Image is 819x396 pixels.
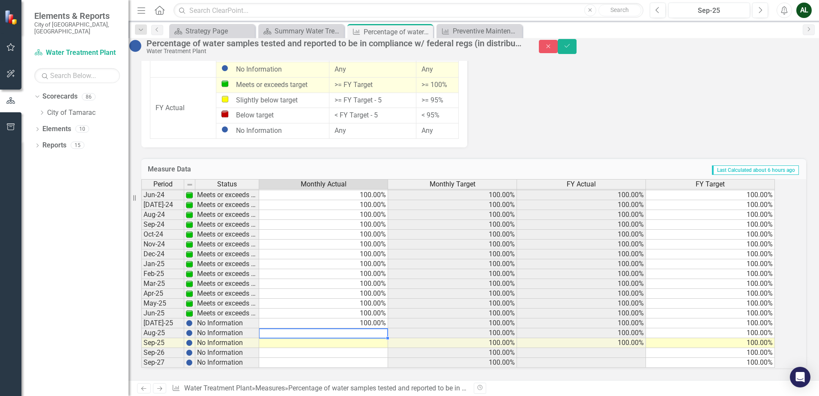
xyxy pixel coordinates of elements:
[34,48,120,58] a: Water Treatment Plant
[141,338,184,348] td: Sep-25
[186,320,193,327] img: BgCOk07PiH71IgAAAABJRU5ErkJggg==
[186,241,193,248] img: 1UOPjbPZzarJnojPNnPdqcrKqsyubKg2UwelywlROmNPl+gdMW9Kb8ri8GgAAAABJRU5ErkJggg==
[221,96,228,102] img: Slightly below target
[186,261,193,267] img: 1UOPjbPZzarJnojPNnPdqcrKqsyubKg2UwelywlROmNPl+gdMW9Kb8ri8GgAAAABJRU5ErkJggg==
[388,220,517,230] td: 100.00%
[646,259,775,269] td: 100.00%
[598,4,641,16] button: Search
[221,96,324,105] div: Slightly below target
[186,349,193,356] img: BgCOk07PiH71IgAAAABJRU5ErkJggg==
[646,190,775,200] td: 100.00%
[195,240,259,249] td: Meets or exceeds target
[195,309,259,318] td: Meets or exceeds target
[388,249,517,259] td: 100.00%
[567,180,596,188] span: FY Actual
[221,126,324,136] div: No Information
[416,123,458,139] td: Any
[42,141,66,150] a: Reports
[195,200,259,210] td: Meets or exceeds target
[153,180,173,188] span: Period
[517,230,646,240] td: 100.00%
[329,93,416,108] td: >= FY Target - 5
[259,230,388,240] td: 100.00%
[255,384,285,392] a: Measures
[146,48,522,54] div: Water Treatment Plant
[141,269,184,279] td: Feb-25
[184,384,252,392] a: Water Treatment Plant
[259,259,388,269] td: 100.00%
[517,269,646,279] td: 100.00%
[146,39,522,48] div: Percentage of water samples tested and reported to be in compliance w/ federal regs (in distribut...
[259,279,388,289] td: 100.00%
[329,77,416,93] td: >= FY Target
[259,309,388,318] td: 100.00%
[388,269,517,279] td: 100.00%
[646,338,775,348] td: 100.00%
[186,181,193,188] img: 8DAGhfEEPCf229AAAAAElFTkSuQmCC
[388,318,517,328] td: 100.00%
[141,190,184,200] td: Jun-24
[221,126,228,133] img: No Information
[195,318,259,328] td: No Information
[388,279,517,289] td: 100.00%
[388,289,517,299] td: 100.00%
[416,93,458,108] td: >= 95%
[75,126,89,133] div: 10
[646,348,775,358] td: 100.00%
[388,299,517,309] td: 100.00%
[646,328,775,338] td: 100.00%
[696,180,725,188] span: FY Target
[221,80,324,90] div: Meets or exceeds target
[186,270,193,277] img: 1UOPjbPZzarJnojPNnPdqcrKqsyubKg2UwelywlROmNPl+gdMW9Kb8ri8GgAAAABJRU5ErkJggg==
[186,310,193,317] img: 1UOPjbPZzarJnojPNnPdqcrKqsyubKg2UwelywlROmNPl+gdMW9Kb8ri8GgAAAABJRU5ErkJggg==
[517,210,646,220] td: 100.00%
[517,338,646,348] td: 100.00%
[141,220,184,230] td: Sep-24
[517,249,646,259] td: 100.00%
[186,221,193,228] img: 1UOPjbPZzarJnojPNnPdqcrKqsyubKg2UwelywlROmNPl+gdMW9Kb8ri8GgAAAABJRU5ErkJggg==
[141,200,184,210] td: [DATE]-24
[186,251,193,258] img: 1UOPjbPZzarJnojPNnPdqcrKqsyubKg2UwelywlROmNPl+gdMW9Kb8ri8GgAAAABJRU5ErkJggg==
[259,289,388,299] td: 100.00%
[141,249,184,259] td: Dec-24
[186,339,193,346] img: BgCOk07PiH71IgAAAABJRU5ErkJggg==
[712,165,799,175] span: Last Calculated about 6 hours ago
[195,289,259,299] td: Meets or exceeds target
[186,359,193,366] img: BgCOk07PiH71IgAAAABJRU5ErkJggg==
[259,220,388,230] td: 100.00%
[221,65,228,72] img: No Information
[173,3,643,18] input: Search ClearPoint...
[388,190,517,200] td: 100.00%
[141,299,184,309] td: May-25
[221,111,228,117] img: Below target
[186,211,193,218] img: 1UOPjbPZzarJnojPNnPdqcrKqsyubKg2UwelywlROmNPl+gdMW9Kb8ri8GgAAAABJRU5ErkJggg==
[517,200,646,210] td: 100.00%
[195,299,259,309] td: Meets or exceeds target
[329,108,416,123] td: < FY Target - 5
[221,111,324,120] div: Below target
[141,328,184,338] td: Aug-25
[388,309,517,318] td: 100.00%
[517,279,646,289] td: 100.00%
[47,108,129,118] a: City of Tamarac
[388,230,517,240] td: 100.00%
[364,27,431,37] div: Percentage of water samples tested and reported to be in compliance w/ federal regs (in distribut...
[71,142,84,149] div: 15
[141,309,184,318] td: Jun-25
[453,26,520,36] div: Preventive Maintenance Work Orders completed by WTP Staff [DATE] or less
[141,259,184,269] td: Jan-25
[259,249,388,259] td: 100.00%
[195,259,259,269] td: Meets or exceeds target
[148,165,363,173] h3: Measure Data
[186,231,193,238] img: 1UOPjbPZzarJnojPNnPdqcrKqsyubKg2UwelywlROmNPl+gdMW9Kb8ri8GgAAAABJRU5ErkJggg==
[646,318,775,328] td: 100.00%
[416,108,458,123] td: < 95%
[275,26,342,36] div: Summary Water Treatment - Program Description (6020)
[388,210,517,220] td: 100.00%
[430,180,475,188] span: Monthly Target
[195,269,259,279] td: Meets or exceeds target
[439,26,520,36] a: Preventive Maintenance Work Orders completed by WTP Staff [DATE] or less
[186,300,193,307] img: 1UOPjbPZzarJnojPNnPdqcrKqsyubKg2UwelywlROmNPl+gdMW9Kb8ri8GgAAAABJRU5ErkJggg==
[646,269,775,279] td: 100.00%
[790,367,810,387] div: Open Intercom Messenger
